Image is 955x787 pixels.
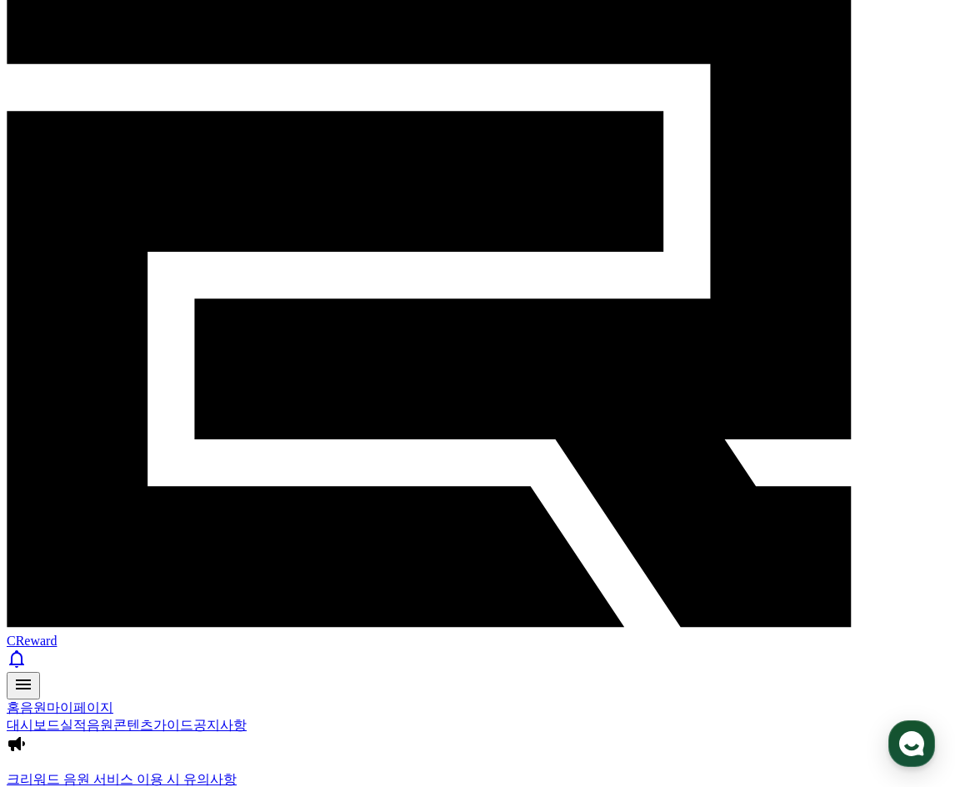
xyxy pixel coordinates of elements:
[5,529,110,570] a: 홈
[153,718,193,732] a: 가이드
[7,700,20,714] a: 홈
[52,554,62,567] span: 홈
[215,529,320,570] a: 설정
[7,634,57,648] span: CReward
[110,529,215,570] a: 대화
[113,718,153,732] a: 콘텐츠
[20,700,47,714] a: 음원
[7,619,948,648] a: CReward
[7,718,60,732] a: 대시보드
[152,554,172,568] span: 대화
[257,554,277,567] span: 설정
[47,700,113,714] a: 마이페이지
[87,718,113,732] a: 음원
[193,718,247,732] a: 공지사항
[60,718,87,732] a: 실적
